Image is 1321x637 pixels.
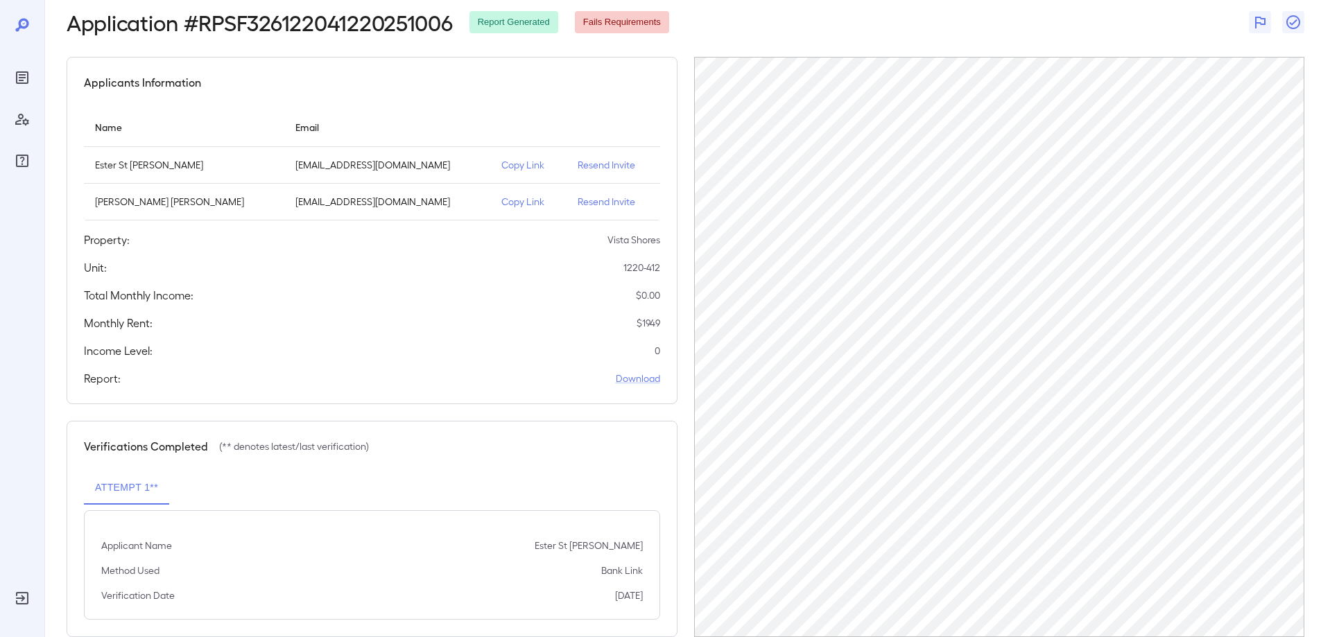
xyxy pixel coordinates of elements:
[284,107,491,147] th: Email
[84,342,153,359] h5: Income Level:
[84,287,193,304] h5: Total Monthly Income:
[295,158,480,172] p: [EMAIL_ADDRESS][DOMAIN_NAME]
[655,344,660,358] p: 0
[637,316,660,330] p: $ 1949
[469,16,558,29] span: Report Generated
[295,195,480,209] p: [EMAIL_ADDRESS][DOMAIN_NAME]
[101,564,159,577] p: Method Used
[84,107,660,220] table: simple table
[616,372,660,385] a: Download
[601,564,643,577] p: Bank Link
[11,108,33,130] div: Manage Users
[219,439,369,453] p: (** denotes latest/last verification)
[84,107,284,147] th: Name
[84,74,201,91] h5: Applicants Information
[575,16,669,29] span: Fails Requirements
[101,588,175,602] p: Verification Date
[11,67,33,89] div: Reports
[84,232,130,248] h5: Property:
[501,158,555,172] p: Copy Link
[535,539,643,552] p: Ester St [PERSON_NAME]
[84,471,169,505] button: Attempt 1**
[101,539,172,552] p: Applicant Name
[84,259,107,276] h5: Unit:
[623,261,660,274] p: 1220-412
[578,195,648,209] p: Resend Invite
[501,195,555,209] p: Copy Link
[607,233,660,247] p: Vista Shores
[636,288,660,302] p: $ 0.00
[95,158,273,172] p: Ester St [PERSON_NAME]
[95,195,273,209] p: [PERSON_NAME] [PERSON_NAME]
[1282,11,1304,33] button: Close Report
[578,158,648,172] p: Resend Invite
[84,315,153,331] h5: Monthly Rent:
[67,10,453,35] h2: Application # RPSF326122041220251006
[11,587,33,609] div: Log Out
[84,438,208,455] h5: Verifications Completed
[615,588,643,602] p: [DATE]
[11,150,33,172] div: FAQ
[84,370,121,387] h5: Report:
[1249,11,1271,33] button: Flag Report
